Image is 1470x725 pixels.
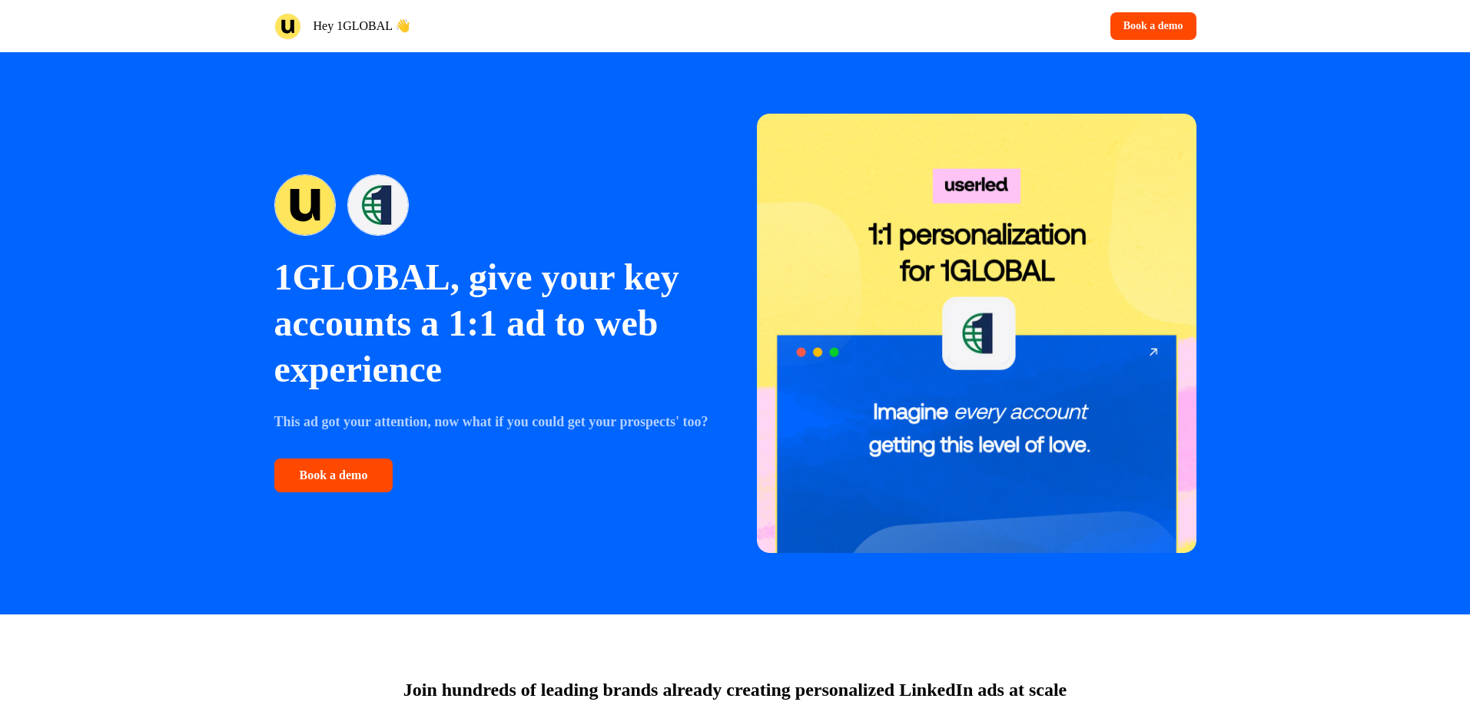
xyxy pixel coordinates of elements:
[1110,12,1196,40] button: Book a demo
[314,17,411,35] p: Hey 1GLOBAL 👋
[274,459,393,492] button: Book a demo
[274,414,708,429] strong: This ad got your attention, now what if you could get your prospects' too?
[403,676,1067,703] p: Join hundreds of leading brands already creating personalized LinkedIn ads at scale
[274,254,714,392] p: 1GLOBAL, give your key accounts a 1:1 ad to web experience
